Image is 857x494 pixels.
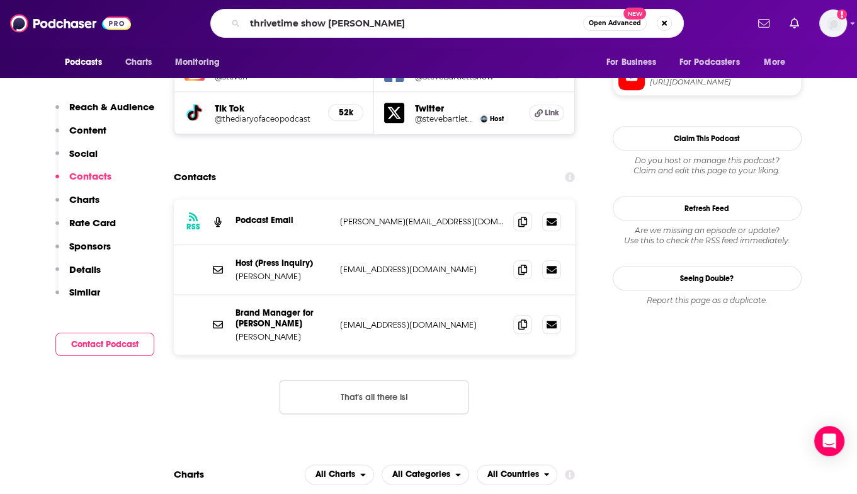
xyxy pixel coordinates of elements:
[55,240,111,263] button: Sponsors
[56,50,118,74] button: open menu
[236,331,330,342] p: [PERSON_NAME]
[69,193,99,205] p: Charts
[819,9,847,37] span: Logged in as megcassidy
[753,13,775,34] a: Show notifications dropdown
[236,271,330,282] p: [PERSON_NAME]
[382,464,469,485] h2: Categories
[65,54,102,71] span: Podcasts
[819,9,847,37] img: User Profile
[55,101,154,124] button: Reach & Audience
[785,13,804,34] a: Show notifications dropdown
[814,426,844,456] div: Open Intercom Messenger
[55,333,154,356] button: Contact Podcast
[414,102,519,114] h5: Twitter
[819,9,847,37] button: Show profile menu
[69,147,98,159] p: Social
[755,50,801,74] button: open menu
[340,319,504,330] p: [EMAIL_ADDRESS][DOMAIN_NAME]
[215,114,319,123] a: @thediaryofaceopodcast
[679,54,740,71] span: For Podcasters
[55,124,106,147] button: Content
[245,13,583,33] input: Search podcasts, credits, & more...
[613,226,802,246] div: Are we missing an episode or update? Use this to check the RSS feed immediately.
[175,54,220,71] span: Monitoring
[392,470,450,479] span: All Categories
[480,115,487,122] img: Steven Bartlett
[545,108,559,118] span: Link
[613,196,802,221] button: Refresh Feed
[55,217,116,240] button: Rate Card
[414,114,475,123] a: @stevebartlettsc
[477,464,558,485] h2: Countries
[69,124,106,136] p: Content
[529,105,564,121] a: Link
[117,50,160,74] a: Charts
[305,464,374,485] h2: Platforms
[236,215,330,226] p: Podcast Email
[613,126,802,151] button: Claim This Podcast
[487,470,539,479] span: All Countries
[613,296,802,306] div: Report this page as a duplicate.
[55,286,100,309] button: Similar
[315,470,355,479] span: All Charts
[55,170,111,193] button: Contacts
[69,217,116,229] p: Rate Card
[69,170,111,182] p: Contacts
[166,50,236,74] button: open menu
[490,115,504,123] span: Host
[280,380,468,414] button: Nothing here.
[174,468,204,480] h2: Charts
[10,11,131,35] img: Podchaser - Follow, Share and Rate Podcasts
[382,464,469,485] button: open menu
[125,54,152,71] span: Charts
[606,54,656,71] span: For Business
[477,464,558,485] button: open menu
[215,102,319,114] h5: Tik Tok
[69,240,111,252] p: Sponsors
[613,266,802,290] a: Seeing Double?
[623,8,646,20] span: New
[69,263,101,275] p: Details
[613,156,802,176] div: Claim and edit this page to your liking.
[236,307,330,329] p: Brand Manager for [PERSON_NAME]
[55,193,99,217] button: Charts
[340,216,504,227] p: [PERSON_NAME][EMAIL_ADDRESS][DOMAIN_NAME]
[613,156,802,166] span: Do you host or manage this podcast?
[69,101,154,113] p: Reach & Audience
[186,222,200,232] h3: RSS
[55,147,98,171] button: Social
[55,263,101,287] button: Details
[671,50,758,74] button: open menu
[340,264,504,275] p: [EMAIL_ADDRESS][DOMAIN_NAME]
[339,107,353,118] h5: 52k
[598,50,672,74] button: open menu
[210,9,684,38] div: Search podcasts, credits, & more...
[305,464,374,485] button: open menu
[650,78,796,87] span: https://www.youtube.com/@TheDiaryOfACEO
[236,258,330,268] p: Host (Press Inquiry)
[837,9,847,20] svg: Add a profile image
[69,286,100,298] p: Similar
[764,54,785,71] span: More
[589,20,641,26] span: Open Advanced
[583,16,647,31] button: Open AdvancedNew
[174,165,216,189] h2: Contacts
